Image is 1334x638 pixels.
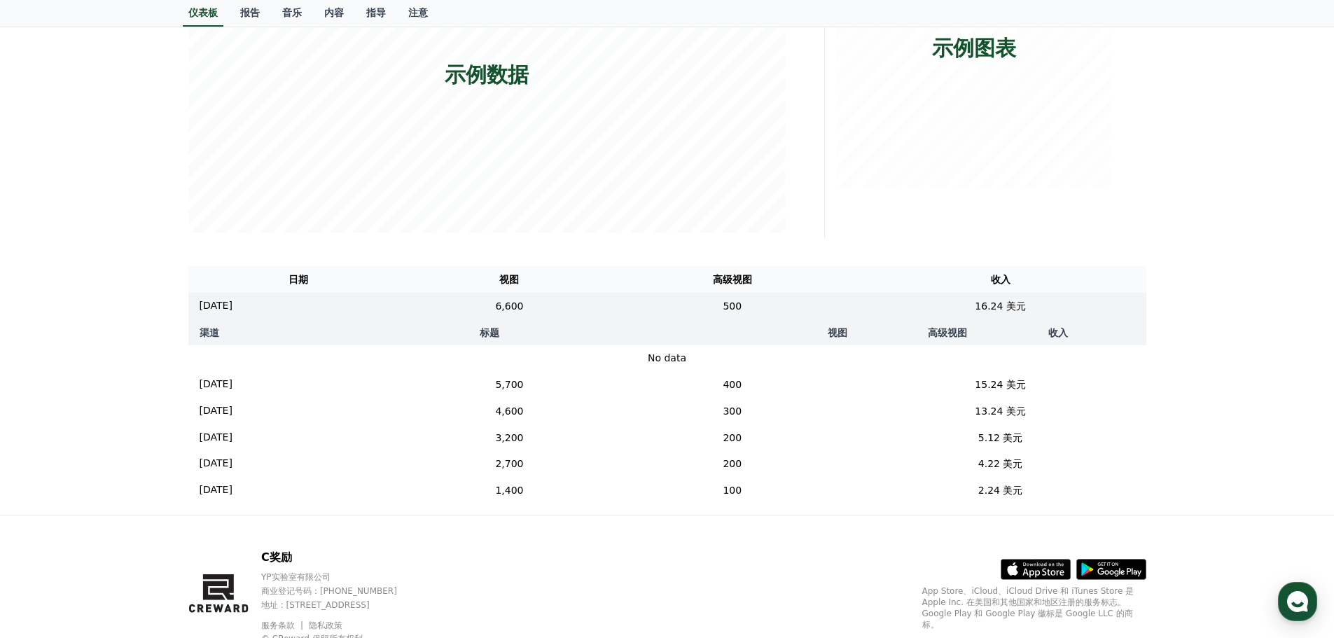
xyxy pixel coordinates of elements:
[495,300,523,311] font: 6,600
[324,7,344,18] font: 内容
[713,274,752,285] font: 高级视图
[309,620,342,630] a: 隐私政策
[116,466,158,477] span: Messages
[200,484,232,495] font: [DATE]
[261,620,305,630] a: 服务条款
[200,378,232,389] font: [DATE]
[445,62,529,86] font: 示例数据
[261,620,295,630] font: 服务条款
[922,586,1134,630] font: App Store、iCloud、iCloud Drive 和 iTunes Store 是 Apple Inc. 在美国和其他国家和地区注册的服务标志。Google Play 和 Google...
[36,465,60,476] span: Home
[200,431,232,443] font: [DATE]
[499,274,519,285] font: 视图
[200,327,219,338] font: 渠道
[200,300,232,311] font: [DATE]
[991,274,1010,285] font: 收入
[261,550,292,564] font: C奖励
[723,431,742,443] font: 200
[495,431,523,443] font: 3,200
[240,7,260,18] font: 报告
[495,485,523,496] font: 1,400
[200,405,232,416] font: [DATE]
[261,572,331,582] font: YP实验室有限公司
[978,458,1023,469] font: 4.22 美元
[92,444,181,479] a: Messages
[261,586,397,596] font: 商业登记号码：[PHONE_NUMBER]
[723,379,742,390] font: 400
[975,379,1026,390] font: 15.24 美元
[723,485,742,496] font: 100
[207,465,242,476] span: Settings
[188,7,218,18] font: 仪表板
[282,7,302,18] font: 音乐
[723,458,742,469] font: 200
[200,457,232,469] font: [DATE]
[4,444,92,479] a: Home
[480,327,499,338] font: 标题
[828,327,847,338] font: 视图
[723,405,742,416] font: 300
[723,300,742,311] font: 500
[495,379,523,390] font: 5,700
[978,431,1023,443] font: 5.12 美元
[495,458,523,469] font: 2,700
[366,7,386,18] font: 指导
[932,35,1016,60] font: 示例图表
[181,444,269,479] a: Settings
[261,600,370,610] font: 地址 : [STREET_ADDRESS]
[495,405,523,416] font: 4,600
[975,405,1026,416] font: 13.24 美元
[1048,327,1068,338] font: 收入
[289,274,308,285] font: 日期
[978,485,1023,496] font: 2.24 美元
[200,351,1135,366] p: No data
[975,300,1026,311] font: 16.24 美元
[928,327,967,338] font: 高级视图
[408,7,428,18] font: 注意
